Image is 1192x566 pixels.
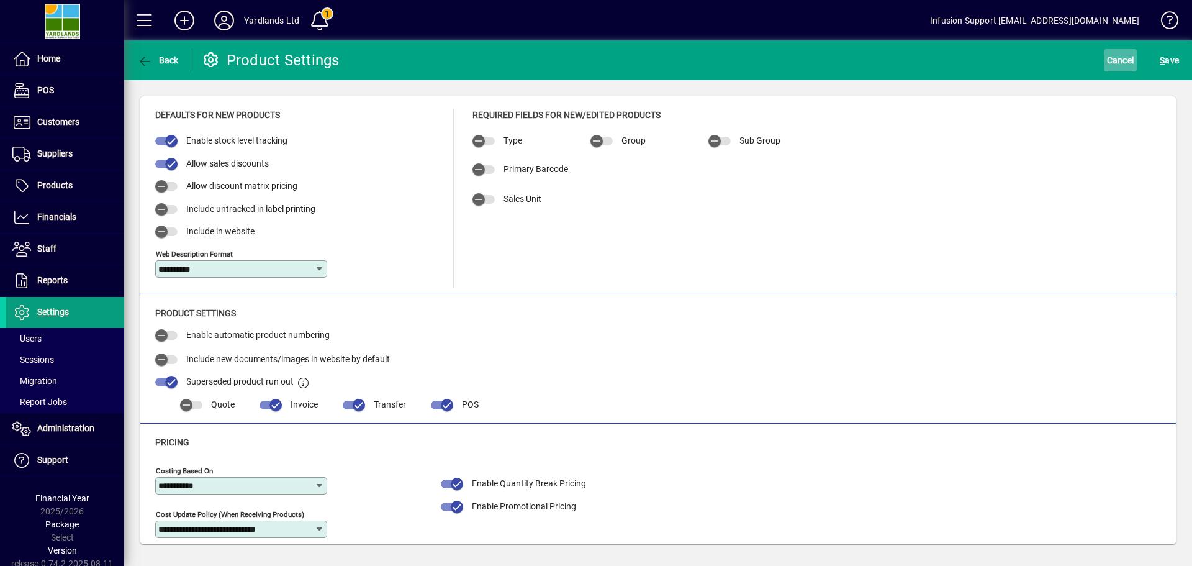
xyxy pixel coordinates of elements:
[37,117,79,127] span: Customers
[244,11,299,30] div: Yardlands Ltd
[204,9,244,32] button: Profile
[1107,50,1134,70] span: Cancel
[37,53,60,63] span: Home
[462,399,479,409] span: POS
[472,110,661,120] span: Required Fields for New/Edited Products
[291,399,318,409] span: Invoice
[503,135,522,145] span: Type
[211,399,235,409] span: Quote
[6,445,124,476] a: Support
[124,49,192,71] app-page-header-button: Back
[134,49,182,71] button: Back
[6,370,124,391] a: Migration
[6,202,124,233] a: Financials
[739,135,780,145] span: Sub Group
[156,249,233,258] mat-label: Web Description Format
[1157,49,1182,71] button: Save
[37,85,54,95] span: POS
[37,212,76,222] span: Financials
[186,181,297,191] span: Allow discount matrix pricing
[6,265,124,296] a: Reports
[1152,2,1176,43] a: Knowledge Base
[374,399,406,409] span: Transfer
[37,455,68,465] span: Support
[186,226,255,236] span: Include in website
[6,234,124,265] a: Staff
[186,354,390,364] span: Include new documents/images in website by default
[186,158,269,168] span: Allow sales discounts
[1104,49,1137,71] button: Cancel
[37,423,94,433] span: Administration
[472,501,576,511] span: Enable Promotional Pricing
[137,55,179,65] span: Back
[6,349,124,370] a: Sessions
[37,275,68,285] span: Reports
[186,204,315,214] span: Include untracked in label printing
[155,437,189,447] span: Pricing
[6,75,124,106] a: POS
[472,478,586,488] span: Enable Quantity Break Pricing
[6,328,124,349] a: Users
[37,180,73,190] span: Products
[6,43,124,75] a: Home
[186,330,330,340] span: Enable automatic product numbering
[6,391,124,413] a: Report Jobs
[621,135,646,145] span: Group
[37,307,69,317] span: Settings
[165,9,204,32] button: Add
[12,355,54,365] span: Sessions
[45,519,79,529] span: Package
[48,545,77,555] span: Version
[1160,50,1179,70] span: ave
[37,244,56,253] span: Staff
[155,110,280,120] span: Defaults for new products
[503,164,568,174] span: Primary Barcode
[6,139,124,170] a: Suppliers
[1160,55,1165,65] span: S
[156,510,304,519] mat-label: Cost Update Policy (when receiving products)
[6,107,124,138] a: Customers
[156,467,213,475] mat-label: Costing Based on
[186,135,287,145] span: Enable stock level tracking
[155,308,236,318] span: Product Settings
[35,493,89,503] span: Financial Year
[12,334,42,344] span: Users
[503,194,541,204] span: Sales Unit
[186,377,294,386] span: Superseded product run out
[6,170,124,201] a: Products
[930,11,1139,30] div: Infusion Support [EMAIL_ADDRESS][DOMAIN_NAME]
[12,376,57,386] span: Migration
[202,50,340,70] div: Product Settings
[37,148,73,158] span: Suppliers
[6,413,124,444] a: Administration
[12,397,67,407] span: Report Jobs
